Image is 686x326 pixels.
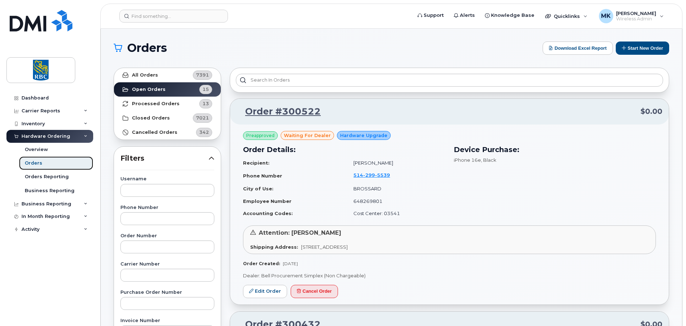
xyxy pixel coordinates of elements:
[353,172,390,178] span: 514
[243,210,293,216] strong: Accounting Codes:
[196,115,209,121] span: 7021
[543,42,613,55] button: Download Excel Report
[199,129,209,136] span: 342
[640,106,662,117] span: $0.00
[132,72,158,78] strong: All Orders
[243,186,273,191] strong: City of Use:
[340,132,387,139] span: Hardware Upgrade
[120,262,214,267] label: Carrier Number
[132,101,180,107] strong: Processed Orders
[120,290,214,295] label: Purchase Order Number
[481,157,496,163] span: , Black
[301,244,348,250] span: [STREET_ADDRESS]
[120,234,214,238] label: Order Number
[454,144,656,155] h3: Device Purchase:
[114,97,221,111] a: Processed Orders13
[236,74,663,87] input: Search in orders
[203,86,209,93] span: 15
[243,198,291,204] strong: Employee Number
[243,173,282,179] strong: Phone Number
[375,172,390,178] span: 5539
[347,195,445,208] td: 648269801
[353,172,399,178] a: 5142995539
[196,72,209,78] span: 7391
[203,100,209,107] span: 13
[284,132,331,139] span: waiting for dealer
[114,111,221,125] a: Closed Orders7021
[291,285,338,298] button: Cancel Order
[243,272,656,279] p: Dealer: Bell Procurement Simplex (Non Chargeable)
[283,261,298,266] span: [DATE]
[114,125,221,140] a: Cancelled Orders342
[246,132,275,139] span: Preapproved
[243,261,280,266] strong: Order Created:
[120,177,214,181] label: Username
[132,115,170,121] strong: Closed Orders
[250,244,298,250] strong: Shipping Address:
[132,87,166,92] strong: Open Orders
[616,42,669,55] button: Start New Order
[347,183,445,195] td: BROSSARD
[120,318,214,323] label: Invoice Number
[243,285,287,298] a: Edit Order
[454,157,481,163] span: iPhone 16e
[243,160,270,166] strong: Recipient:
[237,105,321,118] a: Order #300522
[259,229,341,236] span: Attention: [PERSON_NAME]
[347,207,445,220] td: Cost Center: 03541
[132,130,177,135] strong: Cancelled Orders
[114,68,221,82] a: All Orders7391
[347,157,445,169] td: [PERSON_NAME]
[127,43,167,53] span: Orders
[120,205,214,210] label: Phone Number
[243,144,445,155] h3: Order Details:
[120,153,209,164] span: Filters
[363,172,375,178] span: 299
[114,82,221,97] a: Open Orders15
